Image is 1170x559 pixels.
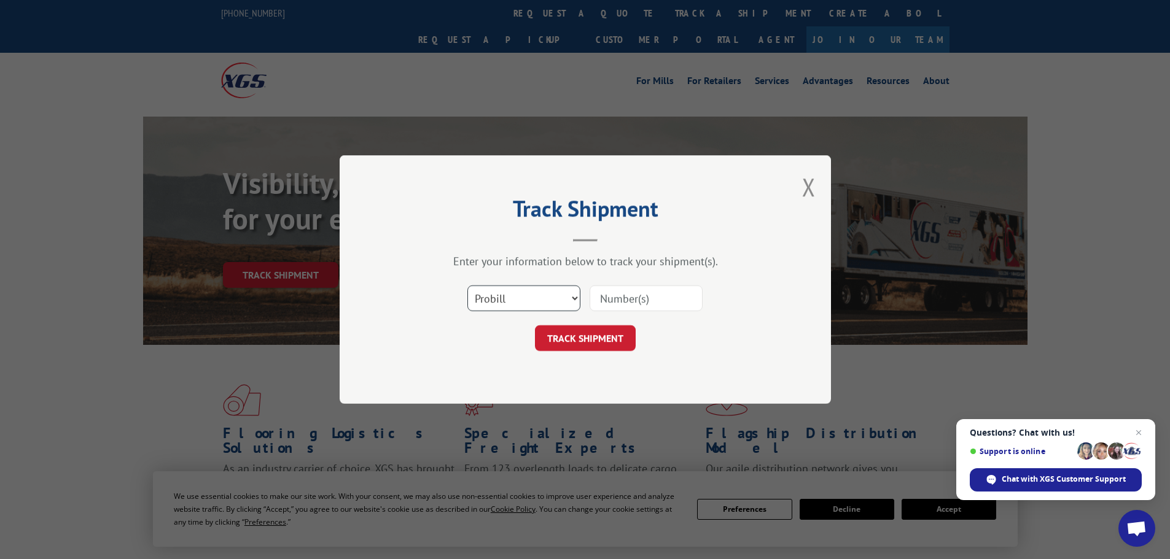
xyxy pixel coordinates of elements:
[970,428,1142,438] span: Questions? Chat with us!
[970,447,1073,456] span: Support is online
[590,285,703,311] input: Number(s)
[401,200,770,223] h2: Track Shipment
[1118,510,1155,547] a: Open chat
[802,171,816,203] button: Close modal
[401,254,770,268] div: Enter your information below to track your shipment(s).
[970,468,1142,492] span: Chat with XGS Customer Support
[535,325,636,351] button: TRACK SHIPMENT
[1002,474,1126,485] span: Chat with XGS Customer Support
